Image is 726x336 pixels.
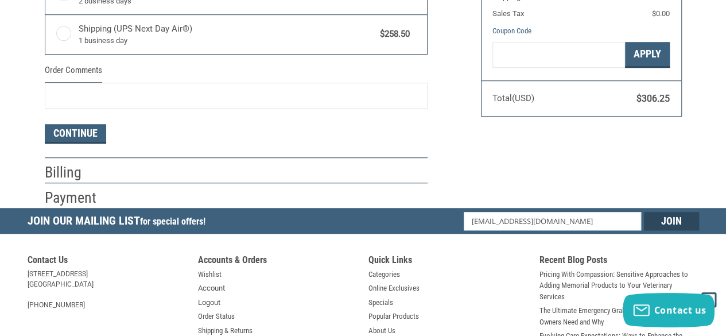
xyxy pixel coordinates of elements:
[644,212,699,230] input: Join
[464,212,641,230] input: Email
[539,269,699,303] a: Pricing With Compassion: Sensitive Approaches to Adding Memorial Products to Your Veterinary Serv...
[654,304,706,316] span: Contact us
[492,42,625,68] input: Gift Certificate or Coupon Code
[198,283,225,294] a: Account
[45,124,106,144] button: Continue
[45,188,112,207] h2: Payment
[79,22,375,47] span: Shipping (UPS Next Day Air®)
[198,254,358,269] h5: Accounts & Orders
[28,208,211,237] h5: Join Our Mailing List
[625,42,670,68] button: Apply
[45,64,102,83] legend: Order Comments
[198,269,222,280] a: Wishlist
[368,297,393,308] a: Specials
[79,35,375,47] span: 1 business day
[539,254,699,269] h5: Recent Blog Posts
[45,163,112,182] h2: Billing
[198,311,235,322] a: Order Status
[368,254,528,269] h5: Quick Links
[375,28,410,41] span: $258.50
[636,93,670,104] span: $306.25
[368,283,420,294] a: Online Exclusives
[198,297,220,308] a: Logout
[140,216,205,227] span: for special offers!
[492,26,531,35] a: Coupon Code
[368,269,400,280] a: Categories
[28,269,187,310] address: [STREET_ADDRESS] [GEOGRAPHIC_DATA] [PHONE_NUMBER]
[28,254,187,269] h5: Contact Us
[539,305,699,327] a: The Ultimate Emergency Grab-and-Go Kit: What Pet Owners Need and Why
[368,311,419,322] a: Popular Products
[492,9,524,18] span: Sales Tax
[492,93,534,103] span: Total (USD)
[623,293,715,327] button: Contact us
[652,9,670,18] span: $0.00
